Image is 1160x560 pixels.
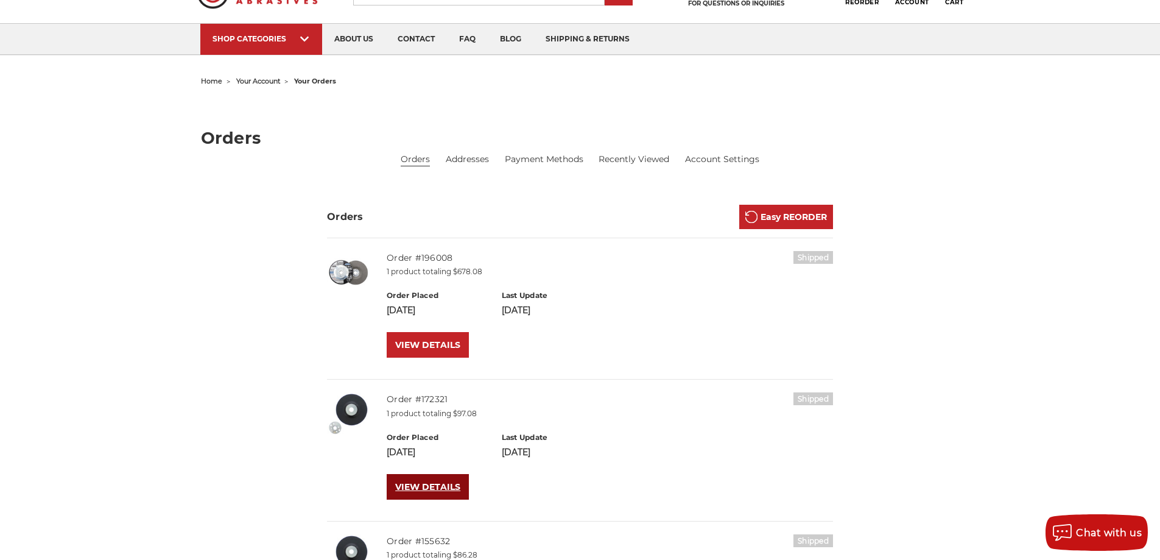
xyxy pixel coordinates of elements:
a: Recently Viewed [599,153,669,166]
h6: Order Placed [387,290,488,301]
p: 1 product totaling $97.08 [387,408,833,419]
a: Easy REORDER [739,205,833,229]
a: VIEW DETAILS [387,332,469,358]
h1: Orders [201,130,960,146]
img: 4-1/2" Resin Fiber Disc Backing Pad Flexible Rubber [327,392,370,435]
li: Orders [401,153,430,166]
a: home [201,77,222,85]
a: Payment Methods [505,153,583,166]
button: Chat with us [1046,514,1148,551]
a: Order #172321 [387,394,448,405]
a: about us [322,24,385,55]
a: Order #196008 [387,252,452,263]
h6: Last Update [502,290,603,301]
span: [DATE] [502,447,530,458]
a: Addresses [446,153,489,166]
h6: Shipped [793,534,833,547]
div: SHOP CATEGORIES [213,34,310,43]
h3: Orders [327,210,364,224]
span: [DATE] [502,305,530,316]
a: blog [488,24,533,55]
a: your account [236,77,280,85]
a: faq [447,24,488,55]
a: shipping & returns [533,24,642,55]
span: your orders [294,77,336,85]
img: BHA 4.5 Inch Grinding Wheel with 5/8 inch hub [327,251,370,294]
span: Chat with us [1076,527,1142,539]
h6: Shipped [793,392,833,405]
a: contact [385,24,447,55]
a: Account Settings [685,153,759,166]
span: [DATE] [387,447,415,458]
a: VIEW DETAILS [387,474,469,500]
h6: Last Update [502,432,603,443]
h6: Order Placed [387,432,488,443]
span: [DATE] [387,305,415,316]
a: Order #155632 [387,536,450,547]
p: 1 product totaling $678.08 [387,266,833,277]
h6: Shipped [793,251,833,264]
